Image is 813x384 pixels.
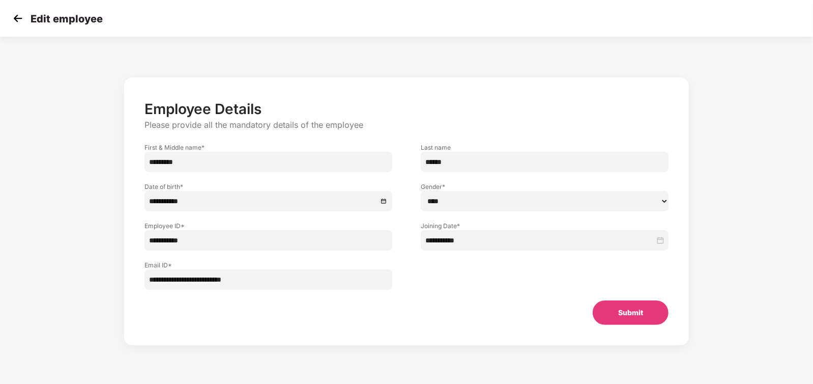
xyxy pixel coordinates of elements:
[381,198,388,205] span: close-circle
[144,222,392,230] label: Employee ID
[421,182,669,191] label: Gender
[144,182,392,191] label: Date of birth
[144,120,669,130] p: Please provide all the mandatory details of the employee
[657,237,664,244] span: close-circle
[10,11,25,26] img: svg+xml;base64,PHN2ZyB4bWxucz0iaHR0cDovL3d3dy53My5vcmcvMjAwMC9zdmciIHdpZHRoPSIzMCIgaGVpZ2h0PSIzMC...
[421,222,669,230] label: Joining Date
[31,13,103,25] p: Edit employee
[144,261,392,269] label: Email ID
[144,143,392,152] label: First & Middle name
[593,300,669,325] button: Submit
[144,100,669,118] p: Employee Details
[421,143,669,152] label: Last name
